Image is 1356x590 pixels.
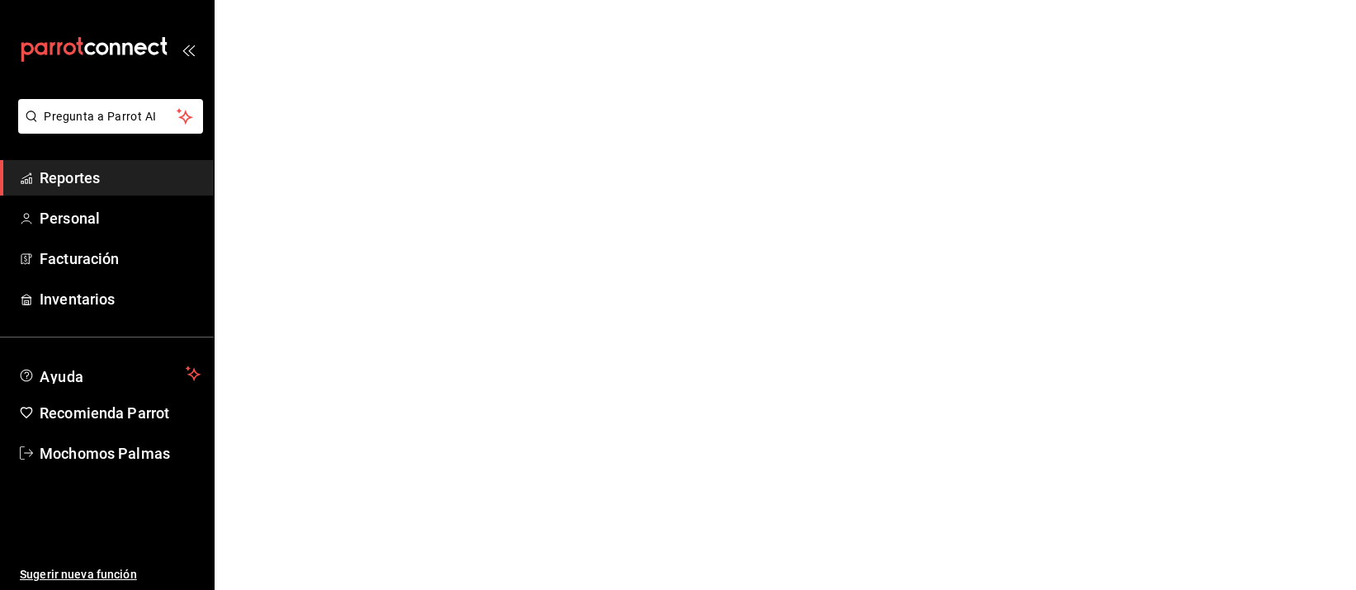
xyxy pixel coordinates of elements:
[12,120,203,137] a: Pregunta a Parrot AI
[40,402,201,424] span: Recomienda Parrot
[40,288,201,310] span: Inventarios
[40,364,179,384] span: Ayuda
[40,167,201,189] span: Reportes
[40,207,201,229] span: Personal
[20,566,201,583] span: Sugerir nueva función
[182,43,195,56] button: open_drawer_menu
[18,99,203,134] button: Pregunta a Parrot AI
[45,108,177,125] span: Pregunta a Parrot AI
[40,248,201,270] span: Facturación
[40,442,201,465] span: Mochomos Palmas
